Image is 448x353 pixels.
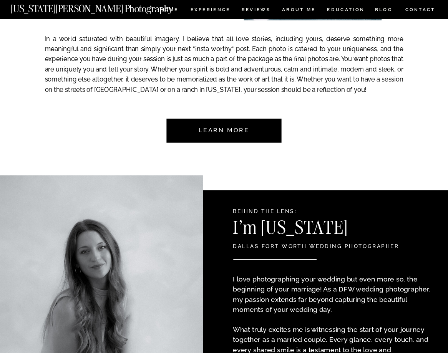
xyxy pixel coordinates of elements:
h2: Behind the Lens: [233,208,392,216]
h2: Dallas Fort Worth Wedding Photographer [233,243,427,251]
a: BLOG [375,7,393,14]
a: CONTACT [405,6,436,14]
h3: I'm [US_STATE] [233,218,395,241]
a: [US_STATE][PERSON_NAME] Photography [11,4,198,10]
a: REVIEWS [242,7,270,14]
a: ABOUT ME [282,7,316,14]
a: Learn more [189,118,259,142]
a: HOME [159,7,180,14]
a: Experience [191,7,230,14]
p: In a world saturated with beautiful imagery, I believe that all love stories, including yours, de... [45,34,403,98]
a: EDUCATION [326,7,365,14]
